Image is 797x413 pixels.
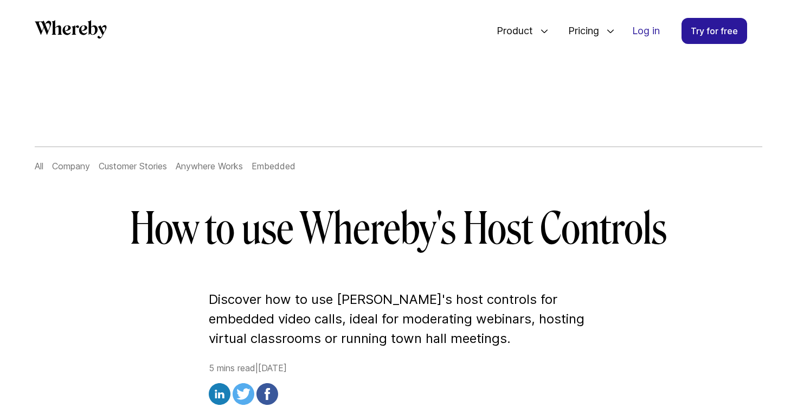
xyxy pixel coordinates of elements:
a: Try for free [682,18,747,44]
a: Whereby [35,20,107,42]
a: Company [52,161,90,171]
a: Log in [624,18,669,43]
div: 5 mins read | [DATE] [209,361,588,408]
img: linkedin [209,383,230,405]
a: All [35,161,43,171]
a: Anywhere Works [176,161,243,171]
span: Pricing [557,13,602,49]
a: Customer Stories [99,161,167,171]
img: twitter [233,383,254,405]
svg: Whereby [35,20,107,39]
span: Product [486,13,536,49]
p: Discover how to use [PERSON_NAME]'s host controls for embedded video calls, ideal for moderating ... [209,290,588,348]
a: Embedded [252,161,295,171]
img: facebook [256,383,278,405]
h1: How to use Whereby's Host Controls [86,203,711,255]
